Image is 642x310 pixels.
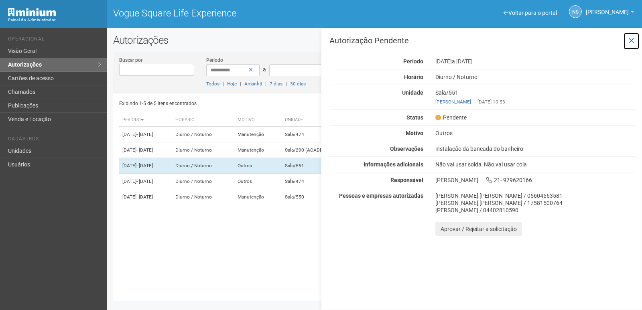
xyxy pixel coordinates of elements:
td: Diurno / Noturno [172,127,234,142]
h3: Autorização Pendente [329,36,636,45]
td: Sala/551 [282,158,360,174]
td: [DATE] [119,158,173,174]
div: instalação da bancada do banheiro [429,145,642,152]
td: Sala/474 [282,174,360,189]
span: | [240,81,241,87]
span: | [223,81,224,87]
a: Hoje [227,81,237,87]
img: Minium [8,8,56,16]
td: Diurno / Noturno [172,174,234,189]
li: Cadastros [8,136,101,144]
strong: Pessoas e empresas autorizadas [339,192,423,199]
div: [PERSON_NAME] 21- 979620166 [429,176,642,184]
strong: Responsável [390,177,423,183]
a: [PERSON_NAME] [586,10,634,16]
strong: Informações adicionais [364,161,423,168]
th: Motivo [234,113,282,127]
span: Pendente [435,114,467,121]
div: [PERSON_NAME] [PERSON_NAME] / 05604663581 [435,192,636,199]
div: Sala/551 [429,89,642,105]
td: [DATE] [119,174,173,189]
td: Sala/290 (ACADEMIA) [282,142,360,158]
th: Unidade [282,113,360,127]
td: Manutenção [234,189,282,205]
span: - [DATE] [136,194,153,200]
span: | [286,81,287,87]
span: - [DATE] [136,178,153,184]
strong: Horário [404,74,423,80]
div: [DATE] 10:53 [435,98,636,105]
div: Painel do Administrador [8,16,101,24]
label: Buscar por [119,57,142,64]
td: [DATE] [119,189,173,205]
label: Período [206,57,223,64]
button: Aprovar / Rejeitar a solicitação [435,222,522,236]
a: Todos [206,81,219,87]
th: Horário [172,113,234,127]
div: Outros [429,130,642,137]
td: Sala/550 [282,189,360,205]
div: Não vai usar solda, Não vai usar cola [429,161,642,168]
td: [DATE] [119,127,173,142]
span: | [474,99,475,105]
div: [PERSON_NAME] [PERSON_NAME] / 17581500764 [435,199,636,207]
td: Outros [234,158,282,174]
a: Voltar para o portal [504,10,557,16]
td: Sala/474 [282,127,360,142]
strong: Período [403,58,423,65]
td: Manutenção [234,127,282,142]
a: Amanhã [244,81,262,87]
th: Período [119,113,173,127]
strong: Unidade [402,89,423,96]
div: [PERSON_NAME] / 04402810590 [435,207,636,214]
strong: Status [406,114,423,121]
a: 7 dias [270,81,282,87]
td: Diurno / Noturno [172,142,234,158]
td: Outros [234,174,282,189]
span: Nicolle Silva [586,1,629,15]
td: [DATE] [119,142,173,158]
div: Diurno / Noturno [429,73,642,81]
div: [DATE] [429,58,642,65]
td: Diurno / Noturno [172,189,234,205]
a: 30 dias [290,81,306,87]
span: a [DATE] [452,58,473,65]
span: - [DATE] [136,132,153,137]
li: Operacional [8,36,101,45]
span: - [DATE] [136,147,153,153]
a: [PERSON_NAME] [435,99,471,105]
strong: Motivo [406,130,423,136]
h2: Autorizações [113,34,636,46]
span: | [265,81,266,87]
td: Manutenção [234,142,282,158]
span: a [263,66,266,73]
strong: Observações [390,146,423,152]
span: - [DATE] [136,163,153,168]
td: Diurno / Noturno [172,158,234,174]
h1: Vogue Square Life Experience [113,8,369,18]
a: NS [569,5,582,18]
div: Exibindo 1-5 de 5 itens encontrados [119,97,372,109]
